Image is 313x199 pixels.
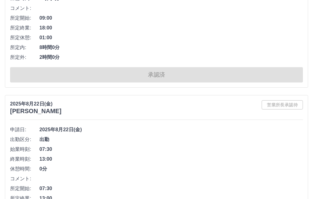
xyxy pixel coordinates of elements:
[39,24,303,32] span: 18:00
[10,100,61,108] p: 2025年8月22日(金)
[10,5,39,12] span: コメント:
[10,14,39,22] span: 所定開始:
[39,165,303,173] span: 0分
[39,44,303,51] span: 8時間0分
[39,146,303,153] span: 07:30
[39,54,303,61] span: 2時間0分
[10,44,39,51] span: 所定内:
[10,185,39,192] span: 所定開始:
[10,126,39,133] span: 申請日:
[39,155,303,163] span: 13:00
[39,126,303,133] span: 2025年8月22日(金)
[10,24,39,32] span: 所定終業:
[39,34,303,41] span: 01:00
[10,34,39,41] span: 所定休憩:
[10,54,39,61] span: 所定外:
[10,165,39,173] span: 休憩時間:
[39,136,303,143] span: 出勤
[10,175,39,182] span: コメント:
[10,146,39,153] span: 始業時刻:
[39,185,303,192] span: 07:30
[39,14,303,22] span: 09:00
[10,108,61,115] h3: [PERSON_NAME]
[10,155,39,163] span: 終業時刻:
[10,136,39,143] span: 出勤区分:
